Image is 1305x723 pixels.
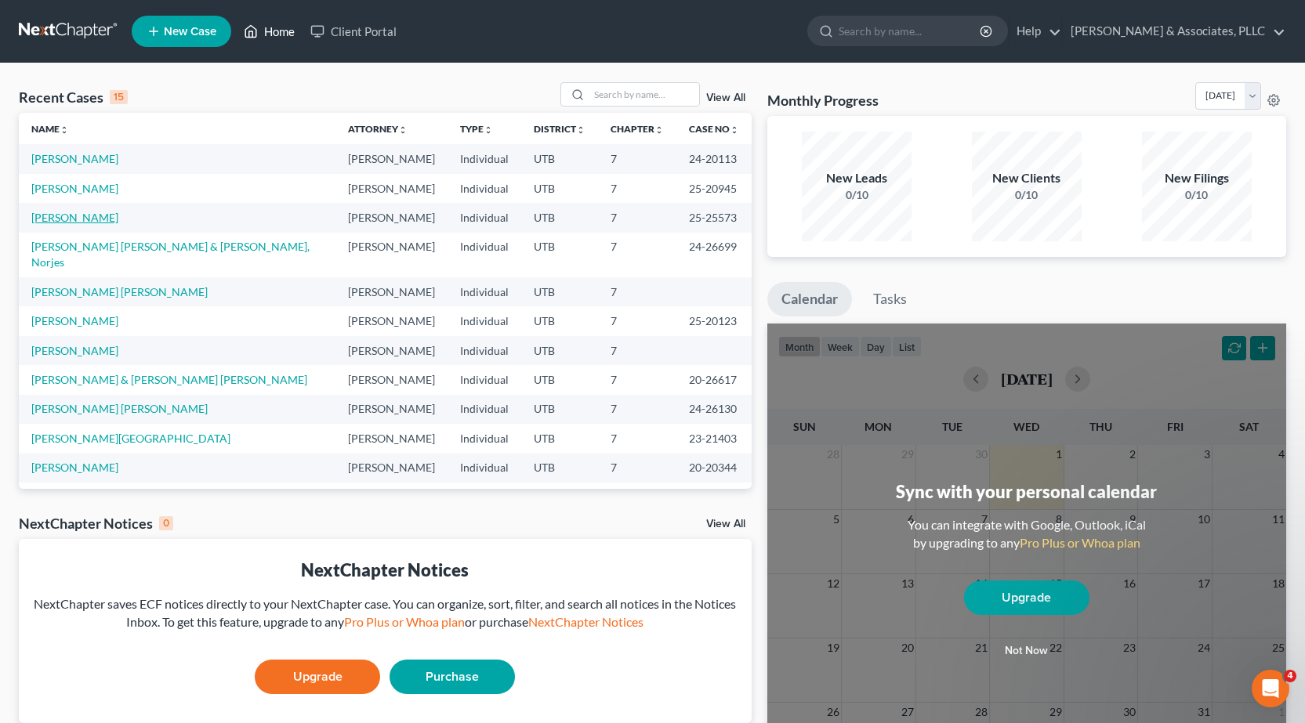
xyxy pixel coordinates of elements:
[31,152,118,165] a: [PERSON_NAME]
[484,125,493,135] i: unfold_more
[31,123,69,135] a: Nameunfold_more
[576,125,585,135] i: unfold_more
[972,187,1082,203] div: 0/10
[31,314,118,327] a: [PERSON_NAME]
[598,306,676,335] td: 7
[448,454,521,483] td: Individual
[335,336,448,365] td: [PERSON_NAME]
[448,306,521,335] td: Individual
[521,306,598,335] td: UTB
[598,336,676,365] td: 7
[521,233,598,277] td: UTB
[1009,17,1061,45] a: Help
[335,483,448,512] td: [PERSON_NAME]
[31,595,739,631] div: NextChapter saves ECF notices directly to your NextChapter case. You can organize, sort, filter, ...
[398,125,408,135] i: unfold_more
[521,424,598,453] td: UTB
[598,277,676,306] td: 7
[303,17,404,45] a: Client Portal
[896,479,1157,504] div: Sync with your personal calendar
[60,125,69,135] i: unfold_more
[611,123,664,135] a: Chapterunfold_more
[521,365,598,394] td: UTB
[589,83,699,106] input: Search by name...
[521,395,598,424] td: UTB
[676,144,752,173] td: 24-20113
[964,580,1089,615] a: Upgrade
[521,174,598,203] td: UTB
[767,282,852,316] a: Calendar
[901,516,1152,552] div: You can integrate with Google, Outlook, iCal by upgrading to any
[598,395,676,424] td: 7
[676,424,752,453] td: 23-21403
[31,402,208,415] a: [PERSON_NAME] [PERSON_NAME]
[802,169,912,187] div: New Leads
[1142,187,1252,203] div: 0/10
[448,365,521,394] td: Individual
[528,614,643,629] a: NextChapter Notices
[448,144,521,173] td: Individual
[676,306,752,335] td: 25-20123
[689,123,739,135] a: Case Nounfold_more
[255,660,380,694] a: Upgrade
[335,277,448,306] td: [PERSON_NAME]
[390,660,515,694] a: Purchase
[335,395,448,424] td: [PERSON_NAME]
[335,144,448,173] td: [PERSON_NAME]
[1252,670,1289,707] iframe: Intercom live chat
[676,365,752,394] td: 20-26617
[335,203,448,232] td: [PERSON_NAME]
[448,395,521,424] td: Individual
[448,203,521,232] td: Individual
[598,365,676,394] td: 7
[521,336,598,365] td: UTB
[460,123,493,135] a: Typeunfold_more
[335,174,448,203] td: [PERSON_NAME]
[730,125,739,135] i: unfold_more
[598,454,676,483] td: 7
[676,454,752,483] td: 20-20344
[598,483,676,512] td: 7
[448,174,521,203] td: Individual
[448,336,521,365] td: Individual
[534,123,585,135] a: Districtunfold_more
[31,432,230,445] a: [PERSON_NAME][GEOGRAPHIC_DATA]
[31,373,307,386] a: [PERSON_NAME] & [PERSON_NAME] [PERSON_NAME]
[598,233,676,277] td: 7
[767,91,879,110] h3: Monthly Progress
[448,233,521,277] td: Individual
[521,483,598,512] td: UTB
[521,277,598,306] td: UTB
[448,483,521,512] td: Individual
[521,454,598,483] td: UTB
[335,424,448,453] td: [PERSON_NAME]
[676,483,752,512] td: 24-24045
[654,125,664,135] i: unfold_more
[1284,670,1296,682] span: 4
[19,514,173,533] div: NextChapter Notices
[31,558,739,582] div: NextChapter Notices
[31,344,118,357] a: [PERSON_NAME]
[1020,535,1140,550] a: Pro Plus or Whoa plan
[159,516,173,530] div: 0
[1142,169,1252,187] div: New Filings
[448,277,521,306] td: Individual
[676,233,752,277] td: 24-26699
[335,233,448,277] td: [PERSON_NAME]
[448,424,521,453] td: Individual
[236,17,303,45] a: Home
[335,306,448,335] td: [PERSON_NAME]
[706,92,745,103] a: View All
[31,211,118,224] a: [PERSON_NAME]
[110,90,128,104] div: 15
[1063,17,1285,45] a: [PERSON_NAME] & Associates, PLLC
[335,365,448,394] td: [PERSON_NAME]
[676,395,752,424] td: 24-26130
[344,614,465,629] a: Pro Plus or Whoa plan
[676,203,752,232] td: 25-25573
[972,169,1082,187] div: New Clients
[676,174,752,203] td: 25-20945
[31,182,118,195] a: [PERSON_NAME]
[521,144,598,173] td: UTB
[859,282,921,316] a: Tasks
